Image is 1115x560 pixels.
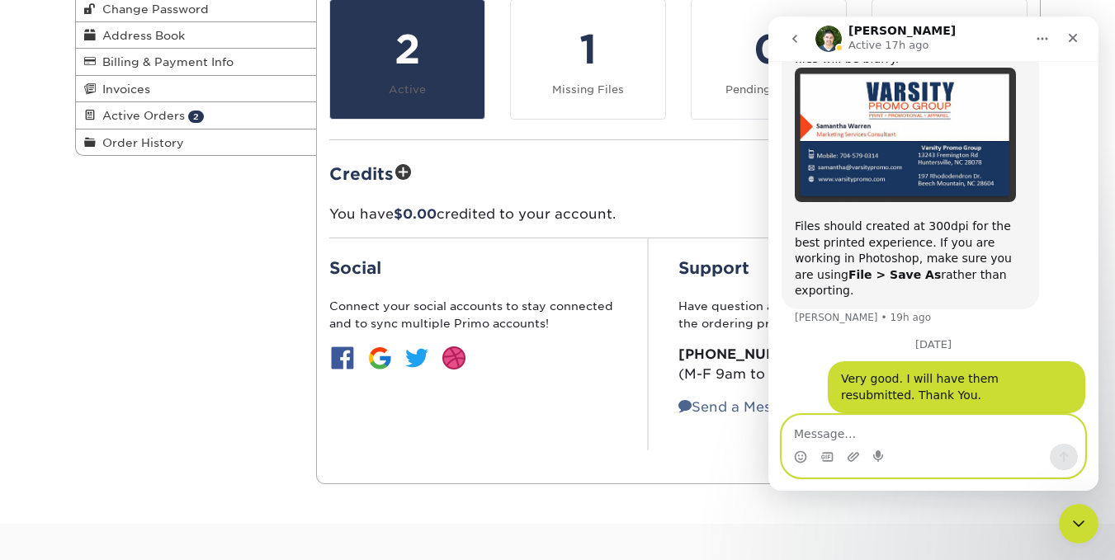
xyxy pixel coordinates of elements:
button: Upload attachment [78,434,92,447]
p: You have credited to your account. [329,205,1028,224]
p: Have question about an order or need help assistance with the ordering process? We’re here to help: [678,298,1028,332]
h2: Credits [329,160,1028,186]
div: [PERSON_NAME] • 19h ago [26,296,163,306]
img: btn-google.jpg [366,345,393,371]
div: Very good. I will have them resubmitted. Thank You. [59,345,317,397]
iframe: Intercom live chat [768,16,1098,491]
b: File > Save As [80,252,172,265]
div: 1 [521,20,655,79]
span: $0.00 [394,206,437,222]
iframe: Intercom live chat [1059,504,1098,544]
div: Files should created at 300dpi for the best printed experience. If you are working in Photoshop, ... [26,202,257,283]
span: 2 [188,111,204,123]
small: Missing Files [552,83,624,96]
span: Address Book [96,29,185,42]
div: 2 [340,20,475,79]
p: Connect your social accounts to stay connected and to sync multiple Primo accounts! [329,298,618,332]
a: Invoices [76,76,317,102]
textarea: Message… [14,399,316,427]
img: btn-facebook.jpg [329,345,356,371]
span: Order History [96,136,184,149]
strong: [PHONE_NUMBER] [678,346,814,362]
img: btn-dribbble.jpg [441,345,467,371]
span: Billing & Payment Info [96,55,234,68]
a: Billing & Payment Info [76,49,317,75]
a: Address Book [76,22,317,49]
a: Active Orders 2 [76,102,317,129]
div: 0 [702,20,836,79]
img: btn-twitter.jpg [404,345,430,371]
button: Start recording [105,434,118,447]
span: Change Password [96,2,209,16]
button: Send a message… [281,427,309,454]
a: Order History [76,129,317,155]
h2: Social [329,258,618,278]
a: Send a Message [678,399,803,415]
span: Active Orders [96,109,185,122]
h2: Support [678,258,1028,278]
small: Active [389,83,426,96]
button: Gif picker [52,434,65,447]
p: (M-F 9am to 7pm EST) [678,345,1028,384]
button: Emoji picker [26,434,39,447]
div: [DATE] [13,322,317,345]
div: Ed says… [13,345,317,416]
div: Very good. I will have them resubmitted. Thank You. [73,355,304,387]
span: Invoices [96,82,150,96]
small: Pending Proofs [725,83,811,96]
